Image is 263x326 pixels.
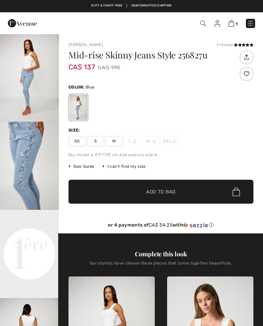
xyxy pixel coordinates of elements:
span: CA$ 195 [98,63,121,73]
img: Bag.svg [233,187,240,196]
span: M [105,136,123,146]
span: 1 [236,22,238,27]
span: Size Guide [68,163,94,169]
img: ring-m.svg [173,139,176,143]
div: or 4 payments ofCA$ 34.25withSezzle Click to learn more about Sezzle [68,222,253,231]
div: Complete this look [68,250,253,258]
span: XXL [161,136,178,146]
span: XS [68,136,86,146]
img: ring-m.svg [153,139,156,143]
h1: Mid-rise Skinny Jeans Style 256827u [68,51,238,59]
span: Color: [68,85,85,90]
img: Menu [247,20,254,27]
span: XL [142,136,160,146]
img: My Info [214,20,220,27]
a: 1ère Avenue [8,20,37,26]
span: Add to Bag [146,188,176,195]
a: [PERSON_NAME] [68,42,103,47]
span: Blue [86,85,95,90]
img: Share [241,51,252,63]
button: Add to Bag [68,180,253,204]
span: CA$ 34.25 [149,222,173,228]
a: 1 [228,20,238,27]
img: Sezzle [183,222,208,228]
div: Our stylists have chosen these pieces that come together beautifully. [68,261,253,271]
img: Shopping Bag [228,20,234,27]
div: Blue [70,95,87,120]
div: 1 review [216,42,253,48]
img: ring-m.svg [133,139,136,143]
img: 1ère Avenue [8,16,37,30]
div: or 4 payments of with [68,222,253,228]
div: Our model is 5'9"/175 cm and wears a size 6. [68,152,253,158]
div: I can't find my size [102,163,146,169]
span: CA$ 137 [68,56,95,71]
div: Size: [68,127,82,133]
span: S [87,136,104,146]
img: Search [200,21,206,26]
span: L [124,136,141,146]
